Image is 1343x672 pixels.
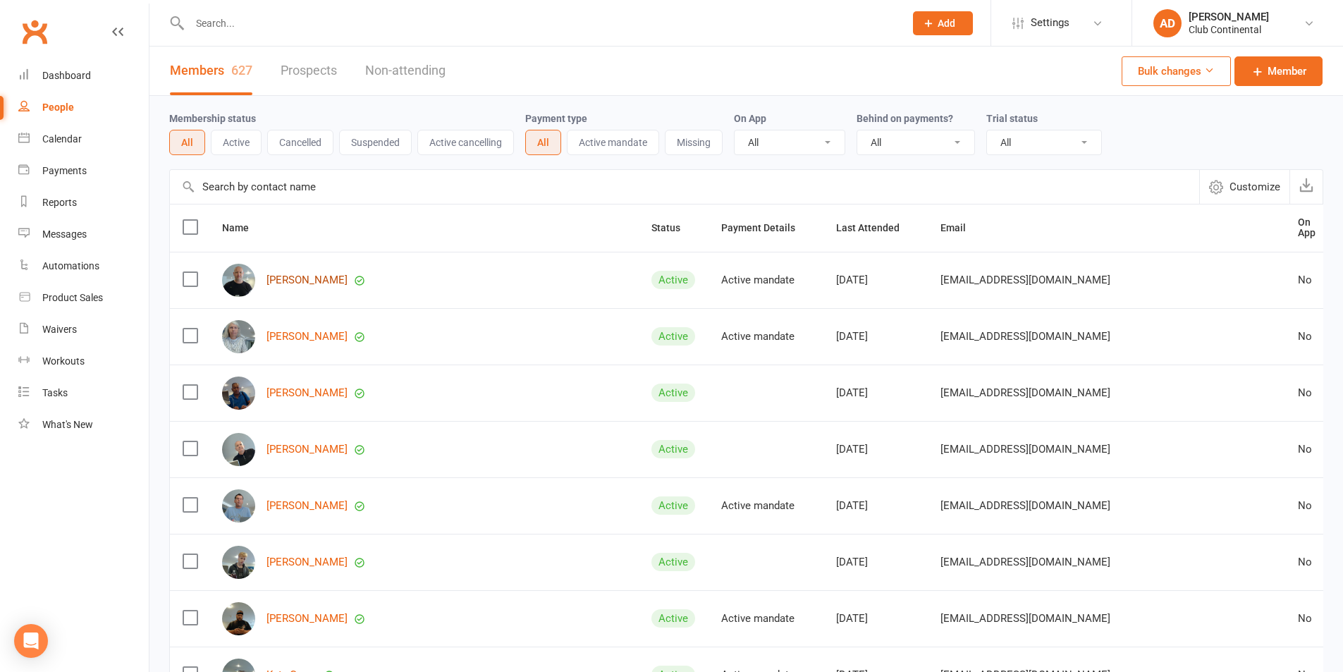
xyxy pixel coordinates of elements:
span: [EMAIL_ADDRESS][DOMAIN_NAME] [940,605,1110,632]
span: Email [940,222,981,233]
button: Last Attended [836,219,915,236]
button: Email [940,219,981,236]
div: Active [651,496,695,515]
div: [DATE] [836,613,915,625]
button: Suspended [339,130,412,155]
a: Reports [18,187,149,219]
a: [PERSON_NAME] [266,274,348,286]
div: Active mandate [721,500,811,512]
span: Last Attended [836,222,915,233]
div: Open Intercom Messenger [14,624,48,658]
div: Tasks [42,387,68,398]
div: [DATE] [836,444,915,456]
a: Member [1234,56,1323,86]
div: [DATE] [836,556,915,568]
div: Active mandate [721,331,811,343]
a: Members627 [170,47,252,95]
a: Clubworx [17,14,52,49]
div: [PERSON_NAME] [1189,11,1269,23]
div: No [1298,331,1316,343]
div: Reports [42,197,77,208]
input: Search by contact name [170,170,1199,204]
div: No [1298,387,1316,399]
button: Customize [1199,170,1289,204]
div: Active [651,440,695,458]
span: Payment Details [721,222,811,233]
th: On App [1285,204,1328,252]
div: Active [651,271,695,289]
button: Active mandate [567,130,659,155]
a: Calendar [18,123,149,155]
button: Add [913,11,973,35]
a: Payments [18,155,149,187]
span: [EMAIL_ADDRESS][DOMAIN_NAME] [940,436,1110,463]
div: [DATE] [836,387,915,399]
a: [PERSON_NAME] [266,387,348,399]
button: Name [222,219,264,236]
button: Bulk changes [1122,56,1231,86]
div: Active [651,384,695,402]
label: Trial status [986,113,1038,124]
div: Product Sales [42,292,103,303]
div: What's New [42,419,93,430]
a: People [18,92,149,123]
a: [PERSON_NAME] [266,331,348,343]
label: Membership status [169,113,256,124]
span: [EMAIL_ADDRESS][DOMAIN_NAME] [940,379,1110,406]
span: Settings [1031,7,1069,39]
div: People [42,102,74,113]
button: Payment Details [721,219,811,236]
input: Search... [185,13,895,33]
a: Tasks [18,377,149,409]
a: Prospects [281,47,337,95]
span: Name [222,222,264,233]
div: No [1298,556,1316,568]
div: Payments [42,165,87,176]
a: [PERSON_NAME] [266,444,348,456]
span: [EMAIL_ADDRESS][DOMAIN_NAME] [940,323,1110,350]
span: Customize [1229,178,1280,195]
a: Waivers [18,314,149,346]
div: Active mandate [721,613,811,625]
button: Status [651,219,696,236]
div: [DATE] [836,331,915,343]
div: AD [1153,9,1182,37]
a: What's New [18,409,149,441]
button: All [169,130,205,155]
div: [DATE] [836,274,915,286]
a: [PERSON_NAME] [266,613,348,625]
div: Calendar [42,133,82,145]
div: Active mandate [721,274,811,286]
div: Automations [42,260,99,271]
button: Active cancelling [417,130,514,155]
a: Automations [18,250,149,282]
div: Waivers [42,324,77,335]
div: Active [651,327,695,346]
button: Active [211,130,262,155]
div: No [1298,613,1316,625]
a: Messages [18,219,149,250]
a: [PERSON_NAME] [266,500,348,512]
span: [EMAIL_ADDRESS][DOMAIN_NAME] [940,267,1110,293]
div: Workouts [42,355,85,367]
div: 627 [231,63,252,78]
div: Dashboard [42,70,91,81]
a: Dashboard [18,60,149,92]
div: Messages [42,228,87,240]
button: Cancelled [267,130,333,155]
div: Club Continental [1189,23,1269,36]
button: All [525,130,561,155]
span: [EMAIL_ADDRESS][DOMAIN_NAME] [940,492,1110,519]
div: Active [651,553,695,571]
span: Status [651,222,696,233]
div: Active [651,609,695,628]
label: Behind on payments? [857,113,953,124]
div: No [1298,274,1316,286]
a: Product Sales [18,282,149,314]
a: Workouts [18,346,149,377]
a: Non-attending [365,47,446,95]
span: [EMAIL_ADDRESS][DOMAIN_NAME] [940,549,1110,575]
span: Member [1268,63,1306,80]
button: Missing [665,130,723,155]
span: Add [938,18,955,29]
